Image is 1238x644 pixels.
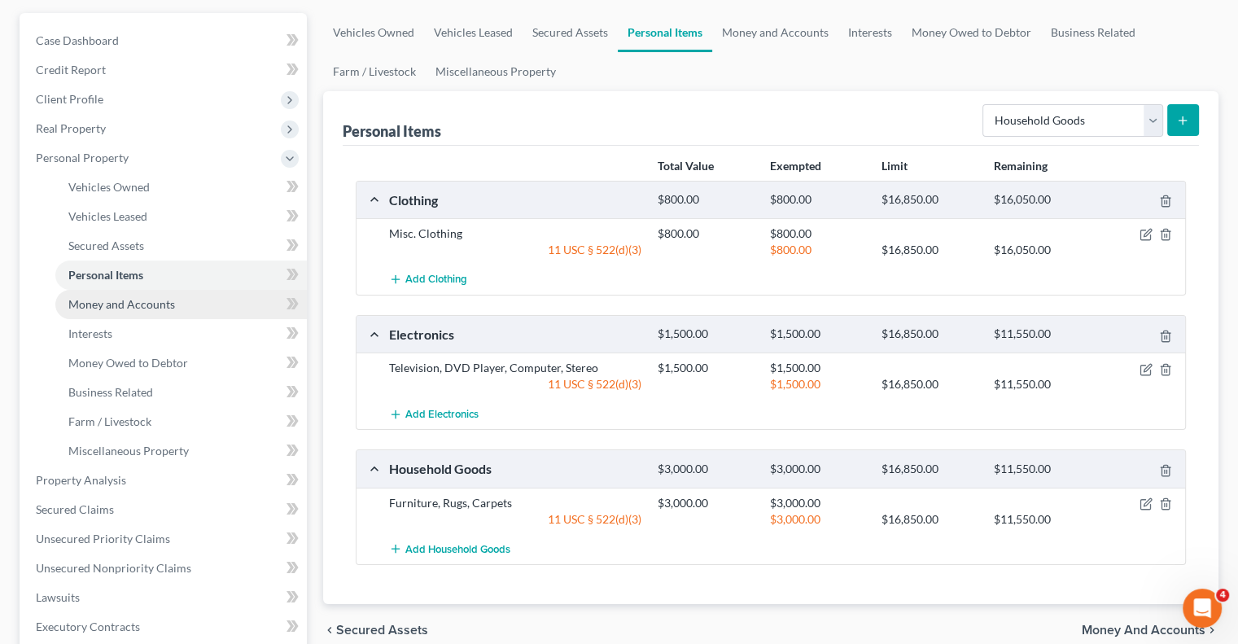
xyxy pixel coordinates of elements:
[36,620,140,633] span: Executory Contracts
[650,226,761,242] div: $800.00
[68,239,144,252] span: Secured Assets
[389,265,467,295] button: Add Clothing
[36,502,114,516] span: Secured Claims
[986,192,1097,208] div: $16,050.00
[838,13,902,52] a: Interests
[873,326,985,342] div: $16,850.00
[1205,624,1218,637] i: chevron_right
[36,590,80,604] span: Lawsuits
[424,13,523,52] a: Vehicles Leased
[23,554,307,583] a: Unsecured Nonpriority Claims
[426,52,566,91] a: Miscellaneous Property
[381,191,650,208] div: Clothing
[381,376,650,392] div: 11 USC § 522(d)(3)
[762,462,873,477] div: $3,000.00
[389,534,510,564] button: Add Household Goods
[55,173,307,202] a: Vehicles Owned
[381,226,650,242] div: Misc. Clothing
[36,532,170,545] span: Unsecured Priority Claims
[23,55,307,85] a: Credit Report
[68,444,189,458] span: Miscellaneous Property
[55,290,307,319] a: Money and Accounts
[658,159,714,173] strong: Total Value
[36,63,106,77] span: Credit Report
[712,13,838,52] a: Money and Accounts
[23,524,307,554] a: Unsecured Priority Claims
[323,52,426,91] a: Farm / Livestock
[36,561,191,575] span: Unsecured Nonpriority Claims
[873,376,985,392] div: $16,850.00
[36,92,103,106] span: Client Profile
[762,326,873,342] div: $1,500.00
[902,13,1041,52] a: Money Owed to Debtor
[762,192,873,208] div: $800.00
[873,192,985,208] div: $16,850.00
[881,159,908,173] strong: Limit
[23,612,307,642] a: Executory Contracts
[994,159,1048,173] strong: Remaining
[650,495,761,511] div: $3,000.00
[650,192,761,208] div: $800.00
[405,274,467,287] span: Add Clothing
[381,495,650,511] div: Furniture, Rugs, Carpets
[762,495,873,511] div: $3,000.00
[68,209,147,223] span: Vehicles Leased
[986,462,1097,477] div: $11,550.00
[381,242,650,258] div: 11 USC § 522(d)(3)
[68,297,175,311] span: Money and Accounts
[323,624,336,637] i: chevron_left
[762,511,873,528] div: $3,000.00
[323,624,428,637] button: chevron_left Secured Assets
[762,376,873,392] div: $1,500.00
[762,360,873,376] div: $1,500.00
[55,378,307,407] a: Business Related
[650,360,761,376] div: $1,500.00
[55,261,307,290] a: Personal Items
[336,624,428,637] span: Secured Assets
[36,151,129,164] span: Personal Property
[381,326,650,343] div: Electronics
[873,511,985,528] div: $16,850.00
[650,326,761,342] div: $1,500.00
[405,408,479,421] span: Add Electronics
[381,360,650,376] div: Television, DVD Player, Computer, Stereo
[68,268,143,282] span: Personal Items
[986,242,1097,258] div: $16,050.00
[36,33,119,47] span: Case Dashboard
[55,202,307,231] a: Vehicles Leased
[68,326,112,340] span: Interests
[68,356,188,370] span: Money Owed to Debtor
[523,13,618,52] a: Secured Assets
[762,242,873,258] div: $800.00
[23,466,307,495] a: Property Analysis
[68,414,151,428] span: Farm / Livestock
[381,511,650,528] div: 11 USC § 522(d)(3)
[55,348,307,378] a: Money Owed to Debtor
[650,462,761,477] div: $3,000.00
[618,13,712,52] a: Personal Items
[1082,624,1218,637] button: Money and Accounts chevron_right
[23,495,307,524] a: Secured Claims
[55,436,307,466] a: Miscellaneous Property
[762,226,873,242] div: $800.00
[323,13,424,52] a: Vehicles Owned
[55,231,307,261] a: Secured Assets
[986,511,1097,528] div: $11,550.00
[1216,589,1229,602] span: 4
[1082,624,1205,637] span: Money and Accounts
[23,583,307,612] a: Lawsuits
[381,460,650,477] div: Household Goods
[68,385,153,399] span: Business Related
[873,462,985,477] div: $16,850.00
[770,159,821,173] strong: Exempted
[23,26,307,55] a: Case Dashboard
[986,376,1097,392] div: $11,550.00
[1041,13,1145,52] a: Business Related
[1183,589,1222,628] iframe: Intercom live chat
[55,407,307,436] a: Farm / Livestock
[55,319,307,348] a: Interests
[36,121,106,135] span: Real Property
[343,121,441,141] div: Personal Items
[36,473,126,487] span: Property Analysis
[68,180,150,194] span: Vehicles Owned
